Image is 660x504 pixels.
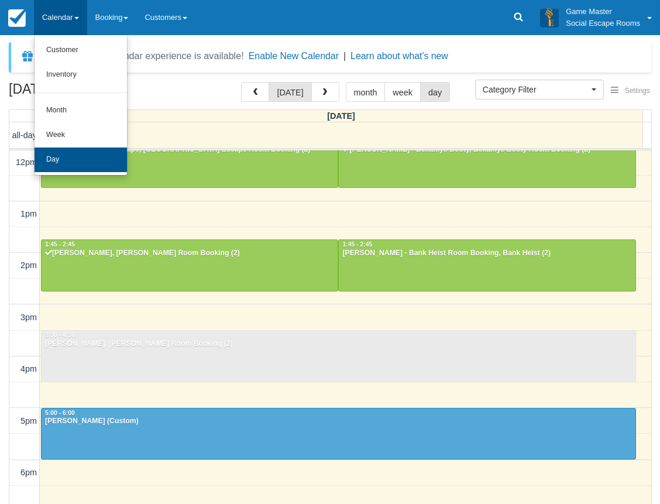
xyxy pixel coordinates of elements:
[16,157,37,167] span: 12pm
[41,408,636,460] a: 5:00 - 6:00[PERSON_NAME] (Custom)
[20,468,37,477] span: 6pm
[20,260,37,270] span: 2pm
[45,241,75,248] span: 1:45 - 2:45
[44,145,335,155] div: [PERSON_NAME] Escape, [GEOGRAPHIC_DATA] Escape Room Booking (2)
[45,332,75,338] span: 3:30 - 4:30
[45,410,75,416] span: 5:00 - 6:00
[384,82,421,102] button: week
[34,35,128,176] ul: Calendar
[9,82,157,104] h2: [DATE]
[8,9,26,27] img: checkfront-main-nav-mini-logo.png
[20,364,37,373] span: 4pm
[35,38,127,63] a: Customer
[41,136,338,188] a: [PERSON_NAME] Escape, [GEOGRAPHIC_DATA] Escape Room Booking (2)
[338,239,635,291] a: 1:45 - 2:45[PERSON_NAME] - Bank Heist Room Booking, Bank Heist (2)
[483,84,589,95] span: Category Filter
[420,82,450,102] button: day
[566,18,640,29] p: Social Escape Rooms
[44,417,632,426] div: [PERSON_NAME] (Custom)
[540,8,559,27] img: A3
[41,239,338,291] a: 1:45 - 2:45[PERSON_NAME], [PERSON_NAME] Room Booking (2)
[44,340,632,349] div: [PERSON_NAME], [PERSON_NAME] Room Booking (2)
[35,123,127,148] a: Week
[20,416,37,426] span: 5pm
[12,131,37,140] span: all-day
[343,51,346,61] span: |
[342,249,632,258] div: [PERSON_NAME] - Bank Heist Room Booking, Bank Heist (2)
[20,209,37,218] span: 1pm
[249,50,339,62] button: Enable New Calendar
[35,148,127,172] a: Day
[35,98,127,123] a: Month
[346,82,386,102] button: month
[39,49,244,63] div: A new Booking Calendar experience is available!
[44,249,335,258] div: [PERSON_NAME], [PERSON_NAME] Room Booking (2)
[35,63,127,87] a: Inventory
[342,145,632,155] div: [PERSON_NAME] - Bellamys Booty, Bellamys Booty Room Booking (2)
[338,136,635,188] a: [PERSON_NAME] - Bellamys Booty, Bellamys Booty Room Booking (2)
[566,6,640,18] p: Game Master
[625,87,650,95] span: Settings
[269,82,311,102] button: [DATE]
[604,83,657,100] button: Settings
[327,111,355,121] span: [DATE]
[41,330,636,382] a: 3:30 - 4:30[PERSON_NAME], [PERSON_NAME] Room Booking (2)
[342,241,372,248] span: 1:45 - 2:45
[350,51,448,61] a: Learn about what's new
[20,313,37,322] span: 3pm
[475,80,604,100] button: Category Filter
